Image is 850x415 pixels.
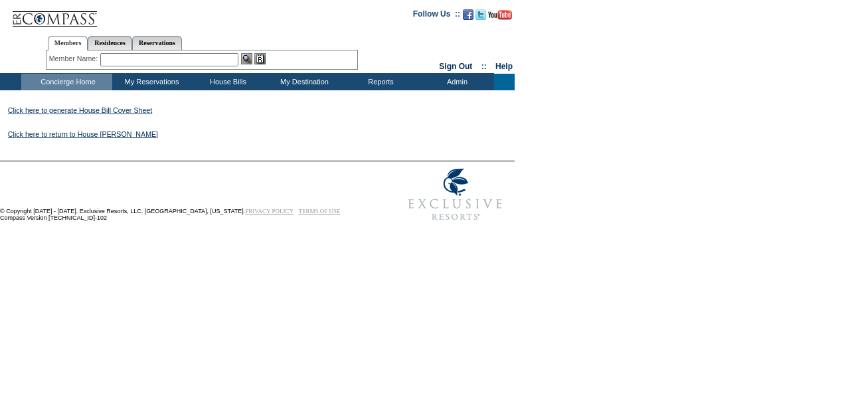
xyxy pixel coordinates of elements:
a: PRIVACY POLICY [245,208,294,214]
img: Reservations [254,53,266,64]
img: View [241,53,252,64]
a: TERMS OF USE [299,208,341,214]
td: House Bills [189,74,265,90]
div: Member Name: [49,53,100,64]
td: My Reservations [112,74,189,90]
a: Subscribe to our YouTube Channel [488,13,512,21]
img: Exclusive Resorts [396,161,515,228]
span: :: [481,62,487,71]
a: Click here to generate House Bill Cover Sheet [8,106,152,114]
img: Become our fan on Facebook [463,9,473,20]
td: Admin [418,74,494,90]
a: Sign Out [439,62,472,71]
a: Reservations [132,36,182,50]
img: Subscribe to our YouTube Channel [488,10,512,20]
td: Concierge Home [21,74,112,90]
a: Become our fan on Facebook [463,13,473,21]
td: Follow Us :: [413,8,460,24]
img: Follow us on Twitter [475,9,486,20]
a: Residences [88,36,132,50]
a: Help [495,62,513,71]
a: Members [48,36,88,50]
a: Follow us on Twitter [475,13,486,21]
td: Reports [341,74,418,90]
td: My Destination [265,74,341,90]
a: Click here to return to House [PERSON_NAME] [8,130,158,138]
